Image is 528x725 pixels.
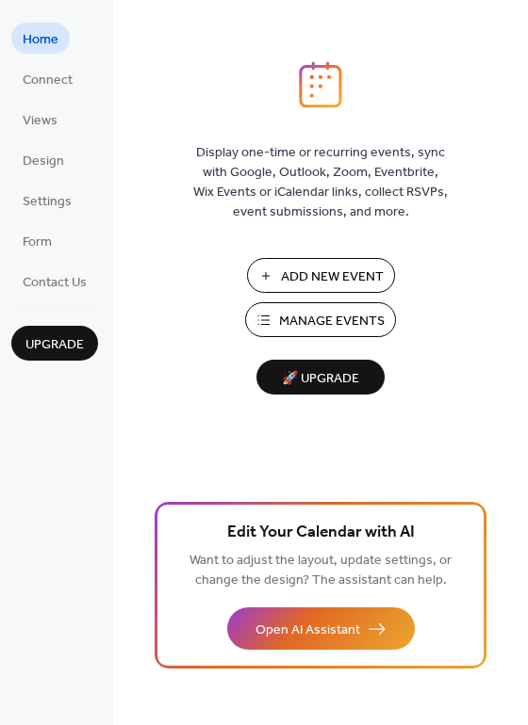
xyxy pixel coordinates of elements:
[268,366,373,392] span: 🚀 Upgrade
[23,233,52,252] span: Form
[227,520,415,546] span: Edit Your Calendar with AI
[247,258,395,293] button: Add New Event
[23,111,58,131] span: Views
[279,312,385,331] span: Manage Events
[227,607,415,650] button: Open AI Assistant
[281,267,384,287] span: Add New Event
[193,143,448,222] span: Display one-time or recurring events, sync with Google, Outlook, Zoom, Eventbrite, Wix Events or ...
[256,360,385,395] button: 🚀 Upgrade
[256,620,360,640] span: Open AI Assistant
[23,30,58,50] span: Home
[23,273,87,293] span: Contact Us
[11,185,83,216] a: Settings
[11,225,63,256] a: Form
[23,71,73,90] span: Connect
[299,61,342,108] img: logo_icon.svg
[11,23,70,54] a: Home
[23,192,72,212] span: Settings
[11,326,98,361] button: Upgrade
[11,266,98,297] a: Contact Us
[11,63,84,94] a: Connect
[23,152,64,171] span: Design
[245,302,396,337] button: Manage Events
[25,335,84,355] span: Upgrade
[11,144,75,175] a: Design
[190,548,452,593] span: Want to adjust the layout, update settings, or change the design? The assistant can help.
[11,104,69,135] a: Views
